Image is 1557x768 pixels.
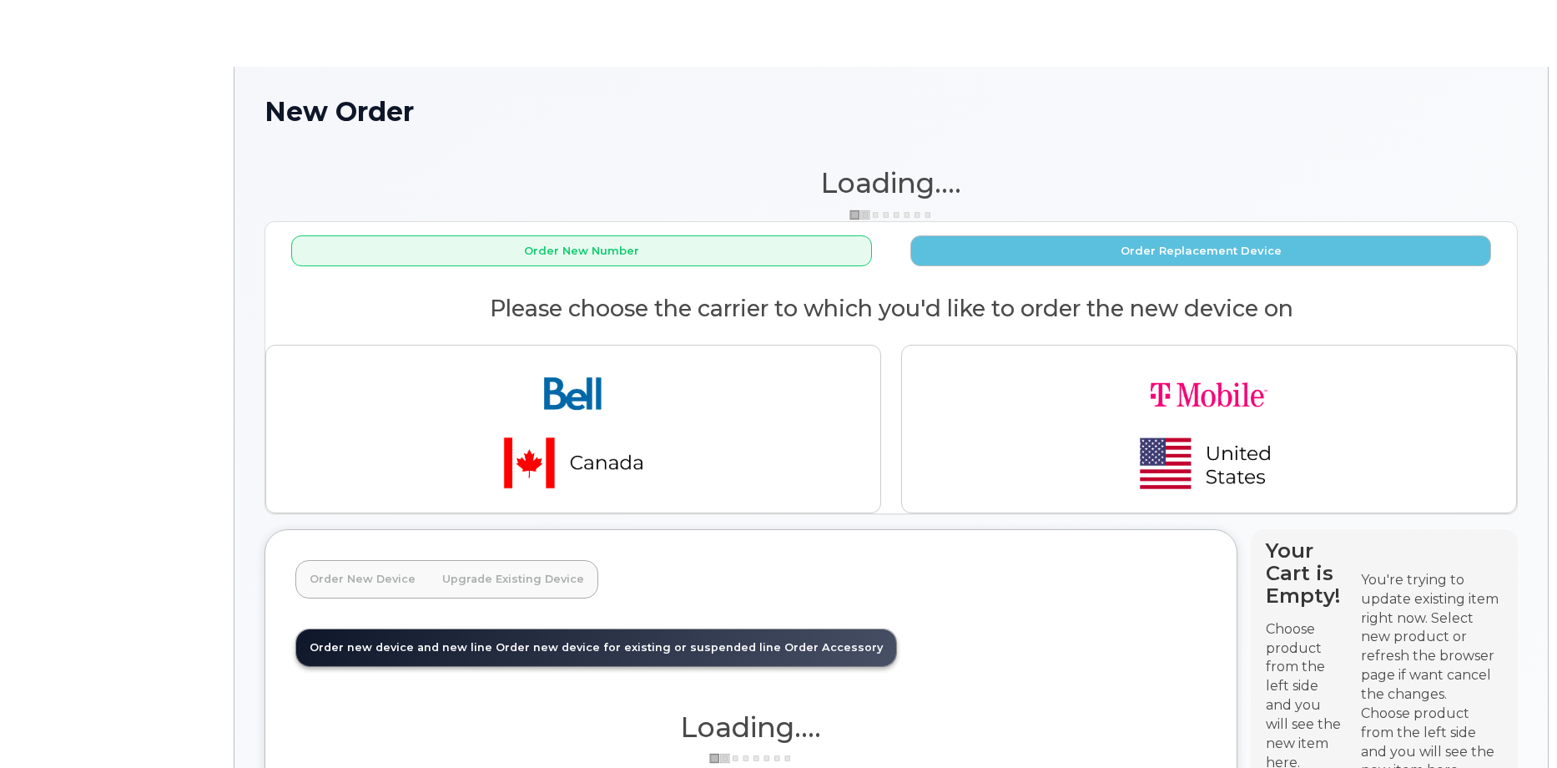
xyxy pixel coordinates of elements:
button: Order New Number [291,235,872,266]
h2: Please choose the carrier to which you'd like to order the new device on [265,296,1517,321]
img: ajax-loader-3a6953c30dc77f0bf724df975f13086db4f4c1262e45940f03d1251963f1bf2e.gif [849,209,933,221]
span: Order Accessory [784,641,883,654]
span: Order new device and new line [310,641,492,654]
h1: New Order [265,97,1518,126]
span: Order new device for existing or suspended line [496,641,781,654]
a: Upgrade Existing Device [429,561,597,598]
div: You're trying to update existing item right now. Select new product or refresh the browser page i... [1361,571,1503,705]
h4: Your Cart is Empty! [1266,539,1346,607]
img: bell-18aeeabaf521bd2b78f928a02ee3b89e57356879d39bd386a17a7cccf8069aed.png [456,359,690,499]
img: t-mobile-78392d334a420d5b7f0e63d4fa81f6287a21d394dc80d677554bb55bbab1186f.png [1092,359,1326,499]
img: ajax-loader-3a6953c30dc77f0bf724df975f13086db4f4c1262e45940f03d1251963f1bf2e.gif [709,752,793,765]
h1: Loading.... [295,712,1207,742]
a: Order New Device [296,561,429,598]
h1: Loading.... [265,168,1518,198]
button: Order Replacement Device [910,235,1491,266]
